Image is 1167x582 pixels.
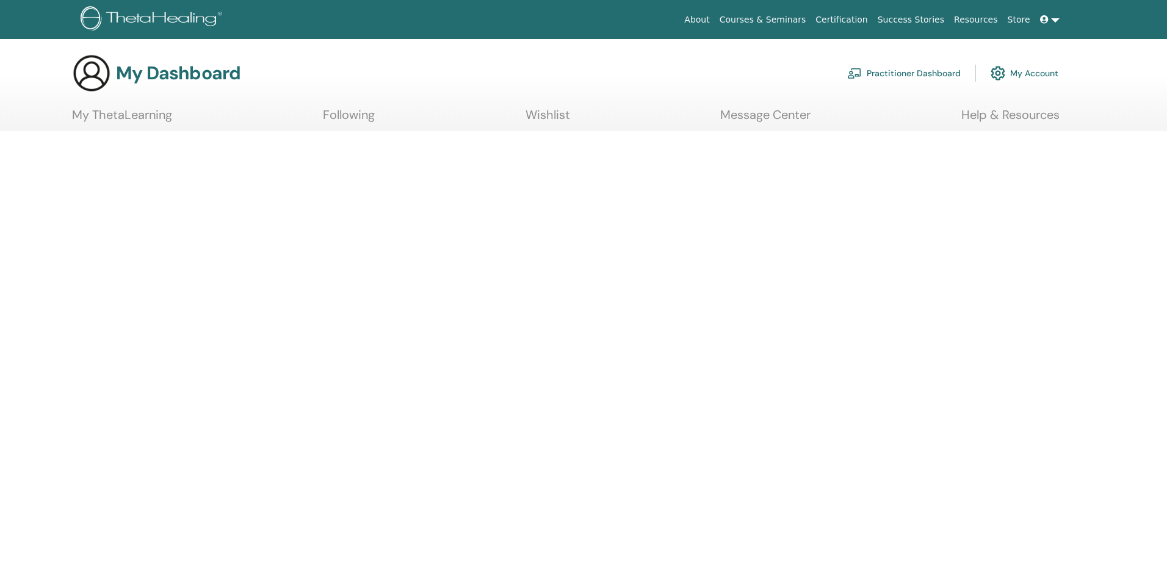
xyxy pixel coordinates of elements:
a: Store [1003,9,1035,31]
img: logo.png [81,6,226,34]
a: Practitioner Dashboard [847,60,961,87]
a: About [679,9,714,31]
a: Wishlist [526,107,570,131]
a: Certification [811,9,872,31]
a: Resources [949,9,1003,31]
a: Following [323,107,375,131]
a: Help & Resources [961,107,1060,131]
h3: My Dashboard [116,62,240,84]
a: My ThetaLearning [72,107,172,131]
a: Success Stories [873,9,949,31]
a: My Account [991,60,1058,87]
img: cog.svg [991,63,1005,84]
img: chalkboard-teacher.svg [847,68,862,79]
img: generic-user-icon.jpg [72,54,111,93]
a: Message Center [720,107,811,131]
a: Courses & Seminars [715,9,811,31]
